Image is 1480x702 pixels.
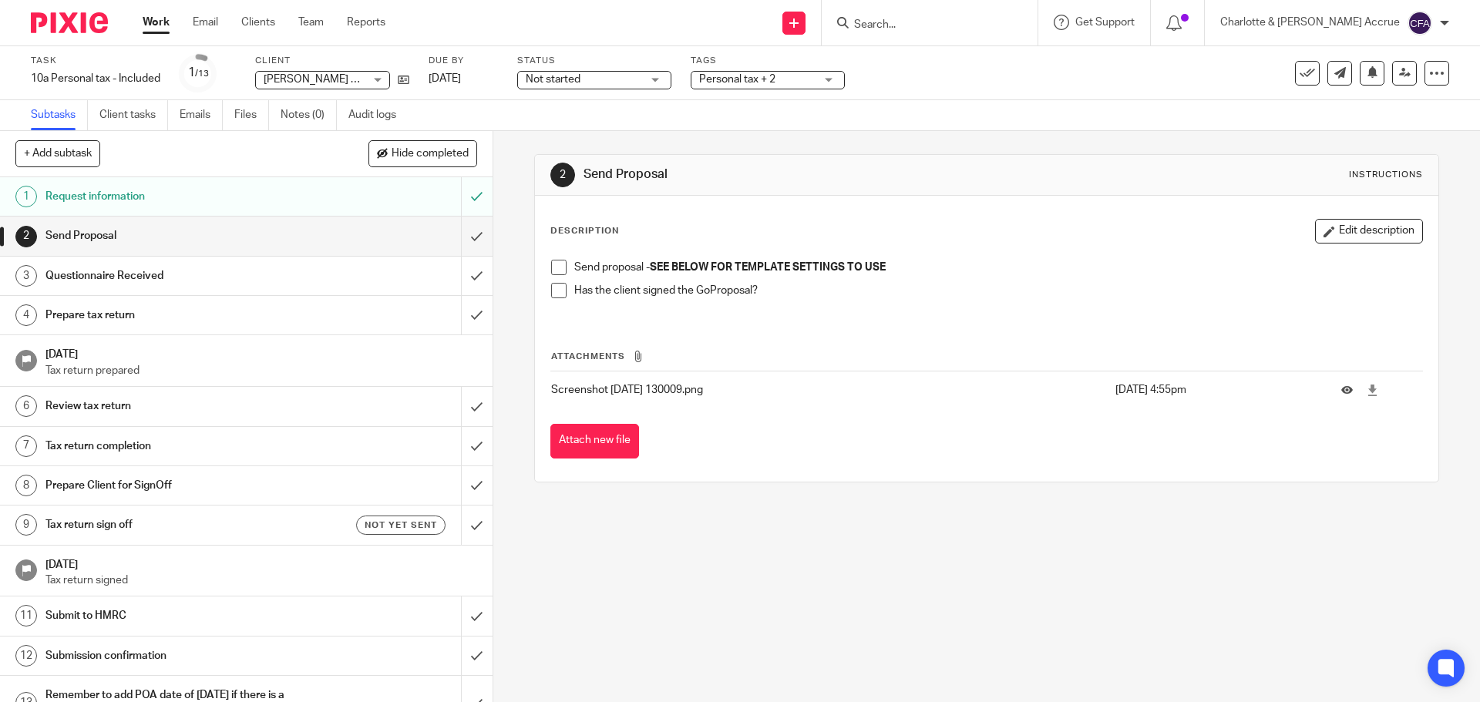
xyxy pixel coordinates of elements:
[348,100,408,130] a: Audit logs
[45,185,312,208] h1: Request information
[281,100,337,130] a: Notes (0)
[1075,17,1135,28] span: Get Support
[551,382,1107,398] p: Screenshot [DATE] 130009.png
[45,435,312,458] h1: Tax return completion
[15,186,37,207] div: 1
[45,573,477,588] p: Tax return signed
[1367,382,1378,398] a: Download
[15,265,37,287] div: 3
[15,475,37,496] div: 8
[31,12,108,33] img: Pixie
[180,100,223,130] a: Emails
[574,260,1421,275] p: Send proposal -
[99,100,168,130] a: Client tasks
[31,71,160,86] div: 10a Personal tax - Included
[45,343,477,362] h1: [DATE]
[193,15,218,30] a: Email
[45,264,312,287] h1: Questionnaire Received
[650,262,886,273] strong: SEE BELOW FOR TEMPLATE SETTINGS TO USE
[31,55,160,67] label: Task
[699,74,775,85] span: Personal tax + 2
[853,18,991,32] input: Search
[188,64,209,82] div: 1
[45,363,477,378] p: Tax return prepared
[15,605,37,626] div: 11
[45,644,312,667] h1: Submission confirmation
[15,140,100,166] button: + Add subtask
[1408,11,1432,35] img: svg%3E
[550,225,619,237] p: Description
[365,519,437,532] span: Not yet sent
[45,395,312,418] h1: Review tax return
[15,645,37,667] div: 12
[551,352,625,361] span: Attachments
[45,513,312,536] h1: Tax return sign off
[241,15,275,30] a: Clients
[1220,15,1400,30] p: Charlotte & [PERSON_NAME] Accrue
[15,514,37,536] div: 9
[691,55,845,67] label: Tags
[15,304,37,326] div: 4
[45,474,312,497] h1: Prepare Client for SignOff
[1315,219,1423,244] button: Edit description
[234,100,269,130] a: Files
[15,435,37,457] div: 7
[429,55,498,67] label: Due by
[584,166,1020,183] h1: Send Proposal
[1115,382,1318,398] p: [DATE] 4:55pm
[429,73,461,84] span: [DATE]
[255,55,409,67] label: Client
[15,395,37,417] div: 6
[15,226,37,247] div: 2
[526,74,580,85] span: Not started
[347,15,385,30] a: Reports
[298,15,324,30] a: Team
[31,100,88,130] a: Subtasks
[45,553,477,573] h1: [DATE]
[392,148,469,160] span: Hide completed
[368,140,477,166] button: Hide completed
[195,69,209,78] small: /13
[45,604,312,627] h1: Submit to HMRC
[550,163,575,187] div: 2
[550,424,639,458] button: Attach new file
[264,74,446,85] span: [PERSON_NAME] Partnership Limited
[45,224,312,247] h1: Send Proposal
[517,55,671,67] label: Status
[45,304,312,327] h1: Prepare tax return
[1349,169,1423,181] div: Instructions
[574,283,1421,298] p: Has the client signed the GoProposal?
[143,15,170,30] a: Work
